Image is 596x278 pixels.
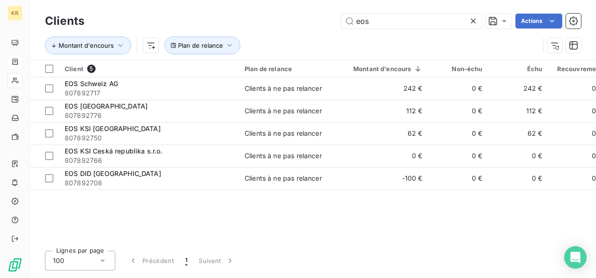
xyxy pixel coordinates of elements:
button: Actions [515,14,562,29]
button: Plan de relance [164,37,240,54]
div: Clients à ne pas relancer [245,174,322,183]
img: Logo LeanPay [7,257,22,272]
td: 0 € [428,167,488,190]
td: 112 € [336,100,428,122]
td: 62 € [488,122,548,145]
span: EOS [GEOGRAPHIC_DATA] [65,102,148,110]
div: Non-échu [434,65,483,73]
div: Clients à ne pas relancer [245,129,322,138]
span: EOS KSI Ceská republika s.r.o. [65,147,163,155]
td: 62 € [336,122,428,145]
span: 807892766 [65,156,233,165]
div: Clients à ne pas relancer [245,106,322,116]
td: 242 € [488,77,548,100]
span: EOS Schweiz AG [65,80,118,88]
td: 0 € [488,167,548,190]
td: -100 € [336,167,428,190]
div: Open Intercom Messenger [564,246,587,269]
span: 807892708 [65,178,233,188]
td: 0 € [428,100,488,122]
input: Rechercher [341,14,482,29]
button: 1 [179,251,193,271]
td: 0 € [428,145,488,167]
td: 112 € [488,100,548,122]
span: Plan de relance [178,42,223,49]
button: Précédent [123,251,179,271]
div: Clients à ne pas relancer [245,84,322,93]
div: Clients à ne pas relancer [245,151,322,161]
span: 807892717 [65,88,233,98]
div: KR [7,6,22,21]
span: 1 [185,256,187,265]
span: Montant d'encours [59,42,114,49]
span: EOS DID [GEOGRAPHIC_DATA] [65,169,161,177]
td: 0 € [428,122,488,145]
button: Suivant [193,251,240,271]
span: 100 [53,256,64,265]
span: 807892750 [65,133,233,143]
div: Plan de relance [245,65,331,73]
td: 242 € [336,77,428,100]
td: 0 € [336,145,428,167]
span: EOS KSI [GEOGRAPHIC_DATA] [65,124,161,132]
div: Montant d'encours [342,65,423,73]
span: Client [65,65,83,73]
div: Échu [494,65,543,73]
h3: Clients [45,13,84,29]
td: 0 € [428,77,488,100]
button: Montant d'encours [45,37,131,54]
span: 807892776 [65,111,233,120]
td: 0 € [488,145,548,167]
span: 5 [87,65,96,73]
